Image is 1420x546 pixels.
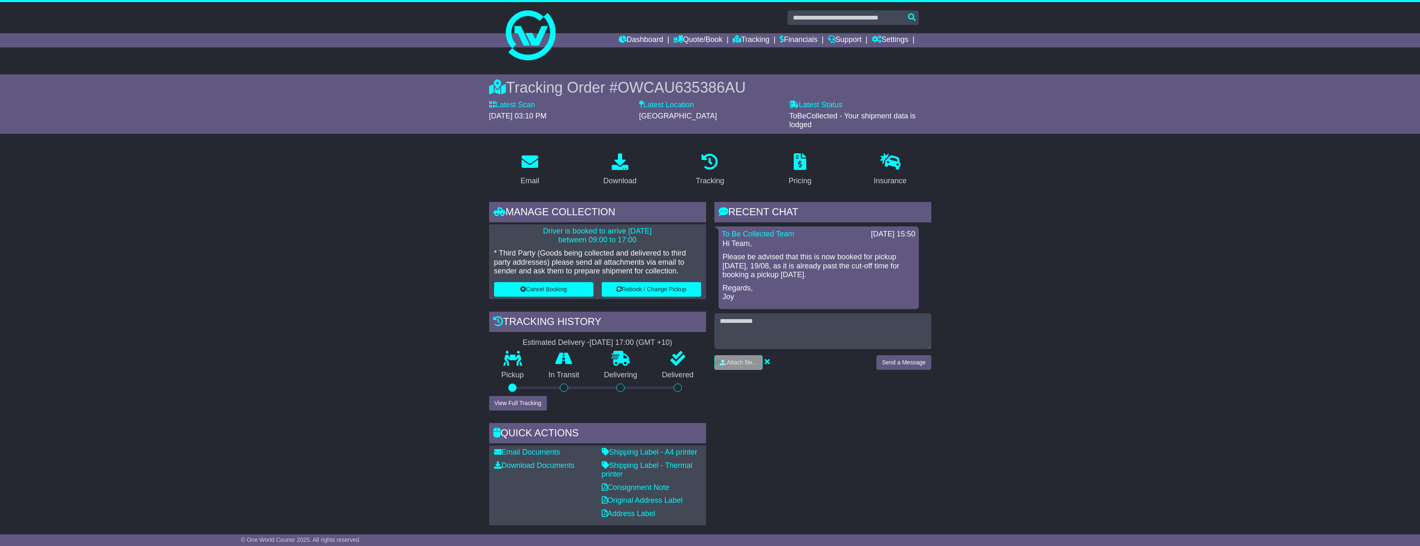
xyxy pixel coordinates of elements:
[489,423,706,445] div: Quick Actions
[723,239,915,248] p: Hi Team,
[639,112,717,120] span: [GEOGRAPHIC_DATA]
[241,536,361,543] span: © One World Courier 2025. All rights reserved.
[690,150,729,189] a: Tracking
[780,33,817,47] a: Financials
[872,33,908,47] a: Settings
[723,253,915,280] p: Please be advised that this is now booked for pickup [DATE], 19/08, as it is already past the cut...
[494,249,701,276] p: * Third Party (Goods being collected and delivered to third party addresses) please send all atta...
[602,461,693,479] a: Shipping Label - Thermal printer
[783,150,817,189] a: Pricing
[618,79,746,96] span: OWCAU635386AU
[619,33,663,47] a: Dashboard
[602,483,669,492] a: Consignment Note
[650,371,706,380] p: Delivered
[489,112,547,120] span: [DATE] 03:10 PM
[876,355,931,370] button: Send a Message
[494,227,701,245] p: Driver is booked to arrive [DATE] between 09:00 to 17:00
[722,230,795,238] a: To Be Collected Team
[696,175,724,187] div: Tracking
[494,282,593,297] button: Cancel Booking
[871,230,915,239] div: [DATE] 15:50
[602,448,697,456] a: Shipping Label - A4 printer
[602,496,683,504] a: Original Address Label
[494,461,575,470] a: Download Documents
[489,338,706,347] div: Estimated Delivery -
[592,371,650,380] p: Delivering
[536,371,592,380] p: In Transit
[489,202,706,224] div: Manage collection
[714,202,931,224] div: RECENT CHAT
[789,175,812,187] div: Pricing
[673,33,722,47] a: Quote/Book
[874,175,907,187] div: Insurance
[494,448,560,456] a: Email Documents
[489,396,547,411] button: View Full Tracking
[520,175,539,187] div: Email
[489,312,706,334] div: Tracking history
[602,282,701,297] button: Rebook / Change Pickup
[733,33,769,47] a: Tracking
[489,101,535,110] label: Latest Scan
[489,371,536,380] p: Pickup
[789,112,915,129] span: ToBeCollected - Your shipment data is lodged
[723,284,915,302] p: Regards, Joy
[489,79,931,96] div: Tracking Order #
[828,33,861,47] a: Support
[590,338,672,347] div: [DATE] 17:00 (GMT +10)
[598,150,642,189] a: Download
[869,150,912,189] a: Insurance
[602,509,655,518] a: Address Label
[603,175,637,187] div: Download
[639,101,694,110] label: Latest Location
[789,101,842,110] label: Latest Status
[515,150,544,189] a: Email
